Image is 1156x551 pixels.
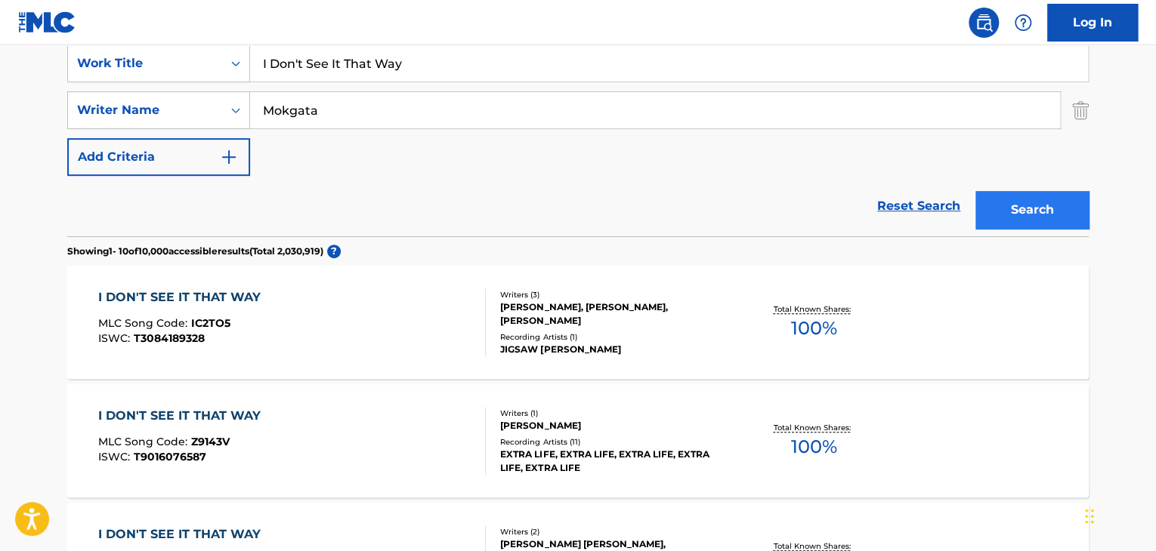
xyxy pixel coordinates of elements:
[67,138,250,176] button: Add Criteria
[500,448,728,475] div: EXTRA LIFE, EXTRA LIFE, EXTRA LIFE, EXTRA LIFE, EXTRA LIFE
[134,450,206,463] span: T9016076587
[1014,14,1032,32] img: help
[327,245,341,258] span: ?
[773,303,854,315] p: Total Known Shares:
[191,435,230,448] span: Z9143V
[975,191,1089,229] button: Search
[1047,4,1138,42] a: Log In
[1008,8,1038,38] div: Help
[1080,479,1156,551] iframe: Chat Widget
[1085,494,1094,539] div: Drag
[500,343,728,356] div: JIGSAW [PERSON_NAME]
[77,54,213,72] div: Work Title
[1072,91,1089,129] img: Delete Criterion
[500,300,728,328] div: [PERSON_NAME], [PERSON_NAME], [PERSON_NAME]
[500,436,728,448] div: Recording Artists ( 11 )
[220,148,238,166] img: 9d2ae6d4665cec9f34b9.svg
[18,11,76,33] img: MLC Logo
[500,289,728,300] div: Writers ( 3 )
[790,315,836,342] span: 100 %
[790,433,836,460] span: 100 %
[134,331,205,345] span: T3084189328
[975,14,993,32] img: search
[67,45,1089,236] form: Search Form
[98,525,268,543] div: I DON'T SEE IT THAT WAY
[67,266,1089,379] a: I DON'T SEE IT THAT WAYMLC Song Code:IC2TO5ISWC:T3084189328Writers (3)[PERSON_NAME], [PERSON_NAME...
[500,408,728,419] div: Writers ( 1 )
[98,435,191,448] span: MLC Song Code :
[67,384,1089,497] a: I DON'T SEE IT THAT WAYMLC Song Code:Z9143VISWC:T9016076587Writers (1)[PERSON_NAME]Recording Arti...
[500,331,728,343] div: Recording Artists ( 1 )
[969,8,999,38] a: Public Search
[77,101,213,119] div: Writer Name
[870,189,968,223] a: Reset Search
[500,526,728,537] div: Writers ( 2 )
[773,422,854,433] p: Total Known Shares:
[500,419,728,432] div: [PERSON_NAME]
[98,288,268,306] div: I DON'T SEE IT THAT WAY
[67,245,323,258] p: Showing 1 - 10 of 10,000 accessible results (Total 2,030,919 )
[98,407,268,425] div: I DON'T SEE IT THAT WAY
[98,331,134,345] span: ISWC :
[98,450,134,463] span: ISWC :
[191,316,230,330] span: IC2TO5
[98,316,191,330] span: MLC Song Code :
